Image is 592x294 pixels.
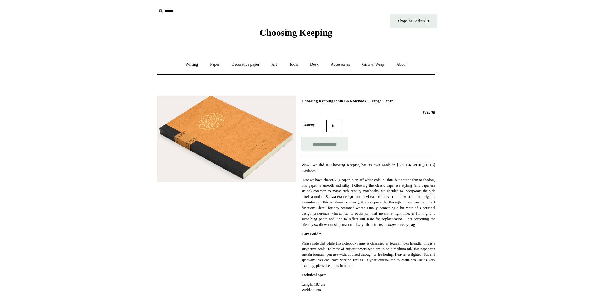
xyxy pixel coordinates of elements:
p: Please note that while this notebook range is classified as fountain pen friendly, this is a subj... [301,240,435,268]
a: About [391,56,412,73]
p: Here we have chosen 78g paper in an off-white colour - thin, but not too thin to shadow, this pap... [301,177,435,227]
a: Art [266,56,282,73]
a: Choosing Keeping [259,32,332,37]
a: Shopping Basket (0) [390,14,437,28]
strong: Technical Spec: [301,273,326,277]
h2: £18.00 [301,110,435,115]
span: Choosing Keeping [259,27,332,38]
em: small is beautiful [340,211,368,216]
a: Decorative paper [226,56,265,73]
a: Gifts & Wrap [356,56,390,73]
em: hope [388,222,396,227]
a: Accessories [325,56,356,73]
label: Quantity [301,122,326,128]
a: Writing [180,56,204,73]
h1: Choosing Keeping Plain B6 Notebook, Orange Ochre [301,99,435,104]
img: Choosing Keeping Plain B6 Notebook, Orange Ochre [157,96,296,182]
a: Tools [283,56,304,73]
a: Paper [204,56,225,73]
p: Wow! We did it, Choosing Keeping has its own Made in [GEOGRAPHIC_DATA] notebook. [301,162,435,173]
strong: Care Guide: [301,232,321,236]
a: Desk [305,56,324,73]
